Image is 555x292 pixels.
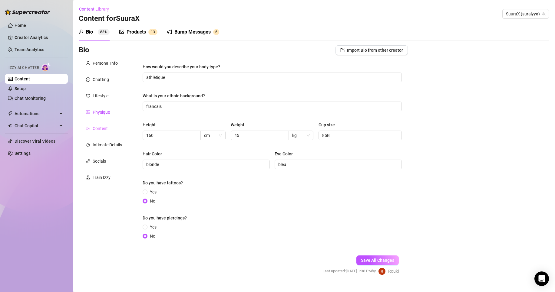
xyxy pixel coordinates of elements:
a: Discover Viral Videos [15,139,55,144]
label: Do you have tattoos? [143,180,187,186]
div: Chatting [93,76,109,83]
label: What is your ethnic background? [143,92,209,99]
span: picture [119,29,124,34]
div: Intimate Details [93,141,122,148]
label: How would you describe your body type? [143,63,224,70]
a: Team Analytics [15,47,44,52]
button: Save All Changes [356,255,399,265]
div: Bio [86,28,93,36]
input: Weight [234,132,284,139]
span: Yes [147,189,159,195]
h3: Content for SuuraX [79,14,140,24]
label: Hair Color [143,151,166,157]
span: heart [86,94,90,98]
a: Chat Monitoring [15,96,46,101]
div: Do you have piercings? [143,215,187,221]
input: Cup size [322,132,397,139]
div: Content [93,125,108,132]
span: 6 [215,30,217,34]
span: link [86,159,90,163]
span: Izzy AI Chatter [8,65,39,71]
span: cm [204,131,222,140]
span: No [147,233,158,239]
h3: Bio [79,45,89,55]
span: idcard [86,110,90,114]
div: Height [143,122,156,128]
input: What is your ethnic background? [146,103,397,110]
img: AI Chatter [41,63,51,71]
label: Weight [231,122,249,128]
label: Do you have piercings? [143,215,191,221]
span: team [542,12,546,16]
span: Import Bio from other creator [347,48,403,53]
span: thunderbolt [8,111,13,116]
div: Cup size [319,122,335,128]
span: Content Library [79,7,109,11]
span: Rouki [388,268,399,274]
button: Import Bio from other creator [335,45,408,55]
span: Automations [15,109,58,118]
label: Cup size [319,122,339,128]
div: Do you have tattoos? [143,180,183,186]
div: Lifestyle [93,92,108,99]
span: fire [86,143,90,147]
div: Products [127,28,146,36]
span: import [340,48,345,52]
div: Bump Messages [174,28,211,36]
div: Hair Color [143,151,162,157]
span: No [147,198,158,204]
img: logo-BBDzfeDw.svg [5,9,50,15]
a: Home [15,23,26,28]
label: Eye Color [275,151,297,157]
span: experiment [86,175,90,180]
span: SuuraX (suralyya) [506,9,545,18]
span: Chat Copilot [15,121,58,131]
div: Weight [231,122,244,128]
span: kg [292,131,310,140]
input: Height [146,132,196,139]
span: notification [167,29,172,34]
sup: 13 [148,29,157,35]
div: Physique [93,109,110,115]
div: Open Intercom Messenger [534,271,549,286]
input: Eye Color [278,161,397,168]
img: Rouki [378,268,385,275]
span: user [79,29,84,34]
div: What is your ethnic background? [143,92,205,99]
span: 3 [153,30,155,34]
span: message [86,77,90,82]
span: Save All Changes [361,258,394,263]
sup: 6 [213,29,219,35]
div: Socials [93,158,106,164]
div: Eye Color [275,151,293,157]
label: Height [143,122,160,128]
span: picture [86,126,90,131]
div: Train Izzy [93,174,111,181]
button: Content Library [79,4,114,14]
div: Personal Info [93,60,118,67]
input: How would you describe your body type? [146,74,397,81]
a: Creator Analytics [15,33,63,42]
sup: 83% [98,29,110,35]
span: Yes [147,224,159,230]
div: How would you describe your body type? [143,63,220,70]
a: Content [15,76,30,81]
img: Chat Copilot [8,124,12,128]
span: Last updated: [DATE] 1:36 PM by [322,268,376,274]
span: 1 [151,30,153,34]
input: Hair Color [146,161,265,168]
a: Settings [15,151,31,156]
a: Setup [15,86,26,91]
span: user [86,61,90,65]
